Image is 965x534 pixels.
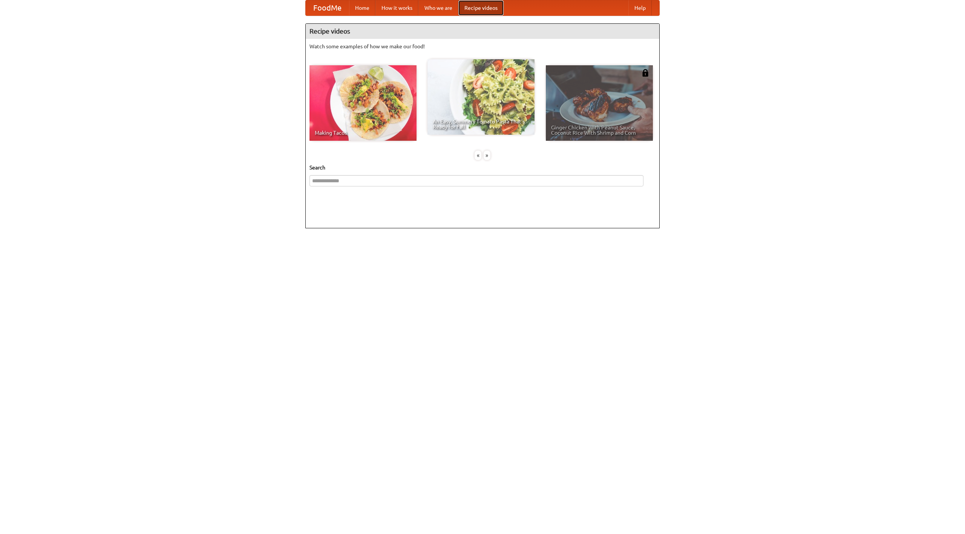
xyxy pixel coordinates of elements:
h4: Recipe videos [306,24,659,39]
a: Home [349,0,375,15]
a: Recipe videos [458,0,504,15]
span: Making Tacos [315,130,411,135]
img: 483408.png [642,69,649,77]
a: Who we are [418,0,458,15]
span: An Easy, Summery Tomato Pasta That's Ready for Fall [433,119,529,129]
div: » [484,151,490,160]
a: An Easy, Summery Tomato Pasta That's Ready for Fall [427,59,535,135]
a: Making Tacos [309,65,417,141]
div: « [475,151,481,160]
a: How it works [375,0,418,15]
h5: Search [309,164,656,171]
a: Help [628,0,652,15]
a: FoodMe [306,0,349,15]
p: Watch some examples of how we make our food! [309,43,656,50]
